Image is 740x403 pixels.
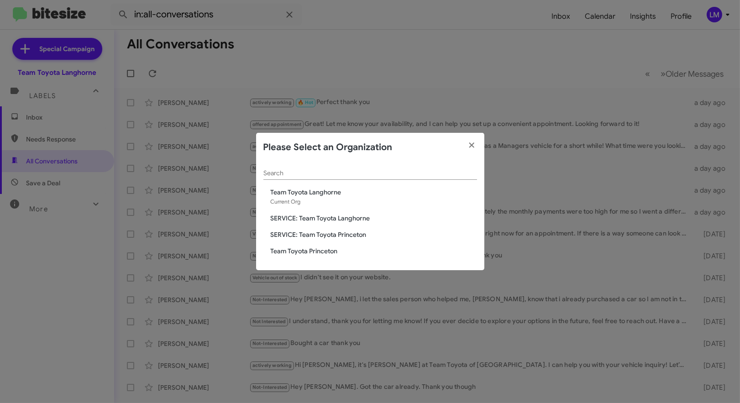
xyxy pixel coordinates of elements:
h2: Please Select an Organization [263,140,393,155]
span: Team Toyota Langhorne [271,188,477,197]
span: SERVICE: Team Toyota Princeton [271,230,477,239]
span: Team Toyota Princeton [271,246,477,256]
span: Current Org [271,198,301,205]
span: SERVICE: Team Toyota Langhorne [271,214,477,223]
